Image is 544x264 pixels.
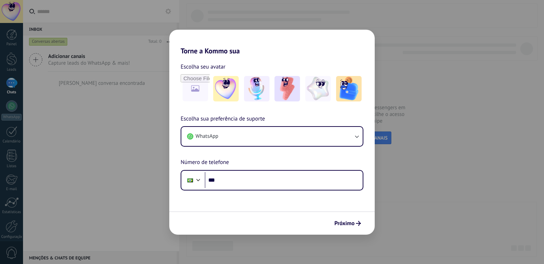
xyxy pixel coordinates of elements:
[336,76,362,101] img: -5.jpeg
[181,115,265,124] span: Escolha sua preferência de suporte
[331,217,364,229] button: Próximo
[334,221,355,226] span: Próximo
[169,30,375,55] h2: Torne a Kommo sua
[181,127,363,146] button: WhatsApp
[305,76,331,101] img: -4.jpeg
[274,76,300,101] img: -3.jpeg
[183,173,197,188] div: Brazil: + 55
[181,158,229,167] span: Número de telefone
[244,76,270,101] img: -2.jpeg
[181,62,226,71] span: Escolha seu avatar
[213,76,239,101] img: -1.jpeg
[195,133,218,140] span: WhatsApp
